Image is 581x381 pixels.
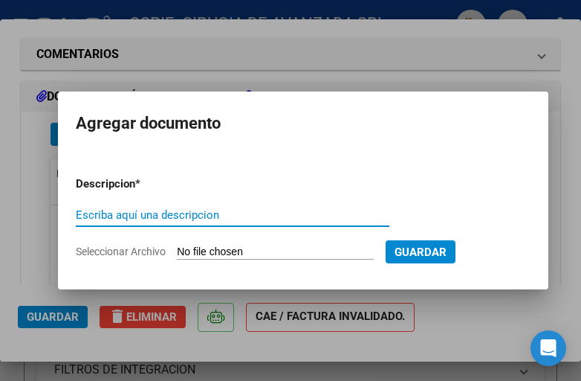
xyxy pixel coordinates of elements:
[76,246,166,257] span: Seleccionar Archivo
[76,109,530,138] h2: Agregar documento
[386,240,455,263] button: Guardar
[530,330,566,366] div: Open Intercom Messenger
[76,176,212,193] p: Descripcion
[395,246,447,259] span: Guardar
